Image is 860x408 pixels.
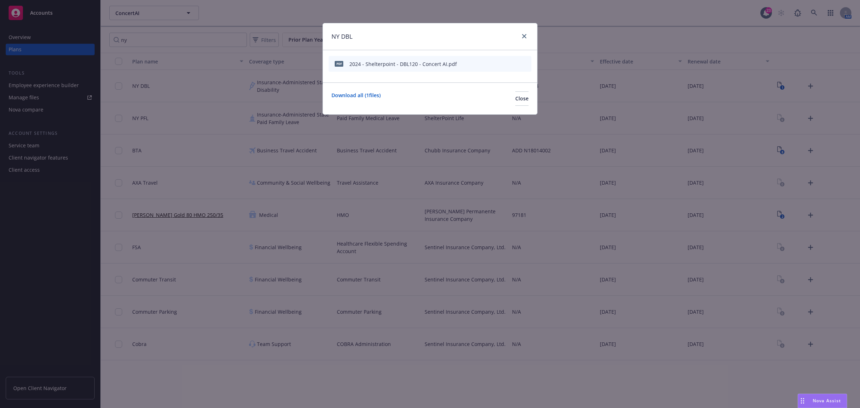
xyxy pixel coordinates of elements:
[798,394,807,408] div: Drag to move
[515,95,529,102] span: Close
[331,32,353,41] h1: NY DBL
[499,60,505,68] button: download file
[520,32,529,41] a: close
[523,60,529,68] button: archive file
[813,398,841,404] span: Nova Assist
[331,91,381,106] a: Download all ( 1 files)
[798,394,847,408] button: Nova Assist
[515,91,529,106] button: Close
[349,60,457,68] div: 2024 - Shelterpoint - DBL120 - Concert AI.pdf
[335,61,343,66] span: pdf
[511,60,517,68] button: preview file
